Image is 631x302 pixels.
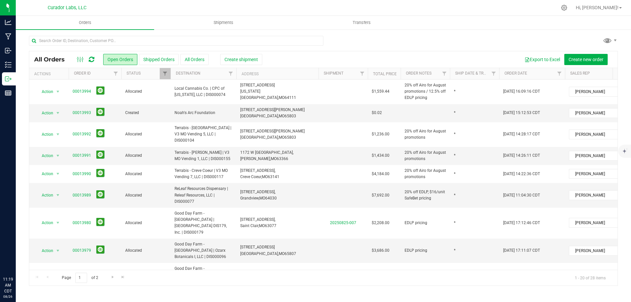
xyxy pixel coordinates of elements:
[118,273,128,282] a: Go to the last page
[236,68,318,80] th: Address
[224,57,258,62] span: Create shipment
[125,220,167,226] span: Allocated
[569,191,618,200] span: [PERSON_NAME]
[154,16,292,30] a: Shipments
[240,223,259,228] span: Saint Clair,
[405,168,446,180] span: 20% off Airo for August promotions
[372,152,389,159] span: $1,434.00
[5,33,12,40] inline-svg: Manufacturing
[54,246,62,255] span: select
[16,16,154,30] a: Orders
[405,82,446,101] span: 20% off Airo for August promotions / 12.5% off EDLP pricing
[285,114,296,118] span: 65803
[503,247,540,254] span: [DATE] 17:11:07 CDT
[372,171,389,177] span: $4,184.00
[405,189,446,201] span: 20% off EDLP, $16/unit SafeBet pricing
[576,5,619,10] span: Hi, [PERSON_NAME]!
[125,192,167,198] span: Allocated
[405,220,427,226] span: EDLP pricing
[503,192,540,198] span: [DATE] 11:04:30 CDT
[125,88,167,95] span: Allocated
[406,71,432,76] a: Order Notes
[373,72,397,76] a: Total Price
[503,88,540,95] span: [DATE] 16:09:16 CDT
[5,19,12,26] inline-svg: Analytics
[36,246,54,255] span: Action
[73,220,91,226] a: 00013980
[75,273,87,283] input: 1
[240,89,279,100] span: [US_STATE][GEOGRAPHIC_DATA],
[125,171,167,177] span: Allocated
[268,174,279,179] span: 63141
[175,266,232,297] span: Good Day Farm - [GEOGRAPHIC_DATA] | [GEOGRAPHIC_DATA] Retail Products Group, Inc. | DIS000094
[265,196,277,200] span: 64030
[54,169,62,178] span: select
[73,152,91,159] a: 00013991
[139,54,179,65] button: Shipped Orders
[372,247,389,254] span: $3,686.00
[503,110,540,116] span: [DATE] 15:12:53 CDT
[285,251,296,256] span: 65807
[73,192,91,198] a: 00013989
[73,247,91,254] a: 00013979
[175,110,232,116] span: Noah's Arc Foundation
[262,174,268,179] span: MO
[405,247,427,254] span: EDLP pricing
[125,110,167,116] span: Created
[569,151,618,160] span: [PERSON_NAME]
[127,71,141,76] a: Status
[205,20,242,26] span: Shipments
[3,294,13,299] p: 08/26
[110,68,121,79] a: Filter
[372,220,389,226] span: $2,208.00
[372,88,389,95] span: $1,559.44
[175,125,232,144] span: Terrabis - [GEOGRAPHIC_DATA] | V3 MO Vending 5, LLC | DIS000104
[125,131,167,137] span: Allocated
[48,5,86,11] span: Curador Labs, LLC
[36,218,54,227] span: Action
[240,129,305,133] span: [STREET_ADDRESS][PERSON_NAME]
[220,54,262,65] button: Create shipment
[279,95,285,100] span: MO
[225,68,236,79] a: Filter
[73,131,91,137] a: 00013992
[564,54,608,65] button: Create new order
[277,156,288,161] span: 63366
[29,36,323,46] input: Search Order ID, Destination, Customer PO...
[279,135,285,140] span: MO
[569,130,618,139] span: [PERSON_NAME]
[271,156,277,161] span: MO
[34,72,66,76] div: Actions
[240,107,305,112] span: [STREET_ADDRESS][PERSON_NAME]
[503,131,540,137] span: [DATE] 14:28:17 CDT
[240,190,275,194] span: [STREET_ADDRESS],
[19,248,27,256] iframe: Resource center unread badge
[70,20,100,26] span: Orders
[5,61,12,68] inline-svg: Inventory
[405,150,446,162] span: 20% off Airo for August promotions
[3,276,13,294] p: 11:19 AM CDT
[5,47,12,54] inline-svg: Inbound
[36,130,54,139] span: Action
[279,251,285,256] span: MO
[330,221,356,225] a: 20250825-007
[73,171,91,177] a: 00013990
[285,95,296,100] span: 64111
[285,135,296,140] span: 65803
[372,192,389,198] span: $7,692.00
[74,71,91,76] a: Order ID
[7,249,26,269] iframe: Resource center
[5,90,12,96] inline-svg: Reports
[54,87,62,96] span: select
[34,56,71,63] span: All Orders
[292,16,431,30] a: Transfers
[240,245,275,249] span: [STREET_ADDRESS]
[569,169,618,178] span: [PERSON_NAME]
[103,54,137,65] button: Open Orders
[503,220,540,226] span: [DATE] 17:12:46 CDT
[175,241,232,260] span: Good Day Farm - [GEOGRAPHIC_DATA] | Ozarx Botanicals I, LLC | DIS000096
[240,251,279,256] span: [GEOGRAPHIC_DATA],
[259,223,265,228] span: MO
[240,135,279,140] span: [GEOGRAPHIC_DATA],
[279,114,285,118] span: MO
